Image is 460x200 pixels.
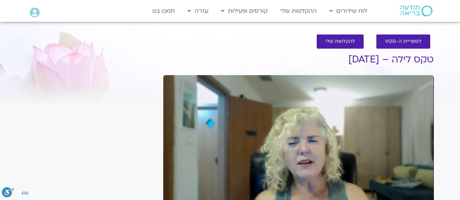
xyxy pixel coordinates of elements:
a: לספריית ה-VOD [376,34,430,49]
span: לספריית ה-VOD [385,39,421,44]
h1: טקס לילה – [DATE] [163,54,434,65]
a: להקלטות שלי [317,34,364,49]
img: תודעה בריאה [400,5,432,16]
span: להקלטות שלי [325,39,355,44]
a: תמכו בנו [149,4,179,18]
a: עזרה [184,4,212,18]
a: ההקלטות שלי [277,4,320,18]
a: קורסים ופעילות [217,4,271,18]
a: לוח שידורים [326,4,371,18]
